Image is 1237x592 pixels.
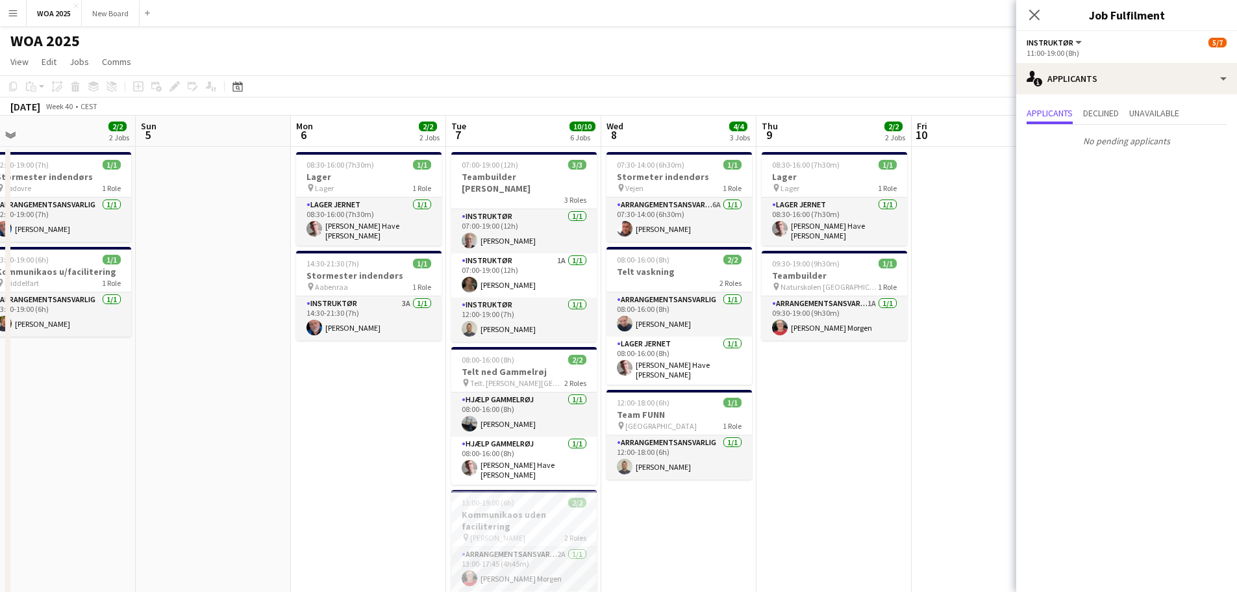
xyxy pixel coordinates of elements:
[69,56,89,68] span: Jobs
[10,31,80,51] h1: WOA 2025
[27,1,82,26] button: WOA 2025
[1027,109,1073,118] span: Applicants
[1129,109,1179,118] span: Unavailable
[5,53,34,70] a: View
[1016,6,1237,23] h3: Job Fulfilment
[1208,38,1227,47] span: 5/7
[10,100,40,113] div: [DATE]
[97,53,136,70] a: Comms
[81,101,97,111] div: CEST
[102,56,131,68] span: Comms
[1027,38,1084,47] button: Instruktør
[82,1,140,26] button: New Board
[36,53,62,70] a: Edit
[10,56,29,68] span: View
[1027,38,1073,47] span: Instruktør
[42,56,56,68] span: Edit
[1016,63,1237,94] div: Applicants
[64,53,94,70] a: Jobs
[1027,48,1227,58] div: 11:00-19:00 (8h)
[1083,109,1119,118] span: Declined
[1016,130,1237,152] p: No pending applicants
